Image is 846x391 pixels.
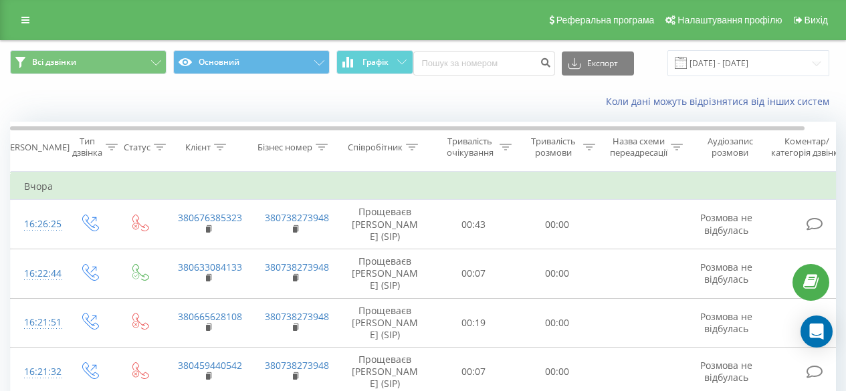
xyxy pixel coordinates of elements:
[805,15,828,25] span: Вихід
[413,51,555,76] input: Пошук за номером
[700,261,752,285] span: Розмова не відбулась
[265,359,329,372] a: 380738273948
[801,315,833,348] div: Open Intercom Messenger
[516,249,599,298] td: 00:00
[185,142,211,153] div: Клієнт
[257,142,312,153] div: Бізнес номер
[443,136,496,158] div: Тривалість очікування
[606,95,836,108] a: Коли дані можуть відрізнятися вiд інших систем
[677,15,782,25] span: Налаштування профілю
[432,298,516,348] td: 00:19
[265,211,329,224] a: 380738273948
[124,142,150,153] div: Статус
[338,298,432,348] td: Прощеваєв [PERSON_NAME] (SIP)
[556,15,655,25] span: Реферальна програма
[178,310,242,323] a: 380665628108
[338,249,432,298] td: Прощеваєв [PERSON_NAME] (SIP)
[700,310,752,335] span: Розмова не відбулась
[562,51,634,76] button: Експорт
[610,136,667,158] div: Назва схеми переадресації
[178,359,242,372] a: 380459440542
[24,261,51,287] div: 16:22:44
[2,142,70,153] div: [PERSON_NAME]
[338,200,432,249] td: Прощеваєв [PERSON_NAME] (SIP)
[698,136,762,158] div: Аудіозапис розмови
[173,50,330,74] button: Основний
[10,50,167,74] button: Всі дзвінки
[265,261,329,273] a: 380738273948
[516,298,599,348] td: 00:00
[32,57,76,68] span: Всі дзвінки
[336,50,413,74] button: Графік
[700,211,752,236] span: Розмова не відбулась
[362,57,389,67] span: Графік
[72,136,102,158] div: Тип дзвінка
[432,249,516,298] td: 00:07
[24,211,51,237] div: 16:26:25
[348,142,403,153] div: Співробітник
[516,200,599,249] td: 00:00
[265,310,329,323] a: 380738273948
[700,359,752,384] span: Розмова не відбулась
[178,211,242,224] a: 380676385323
[527,136,580,158] div: Тривалість розмови
[24,309,51,336] div: 16:21:51
[432,200,516,249] td: 00:43
[768,136,846,158] div: Коментар/категорія дзвінка
[178,261,242,273] a: 380633084133
[24,359,51,385] div: 16:21:32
